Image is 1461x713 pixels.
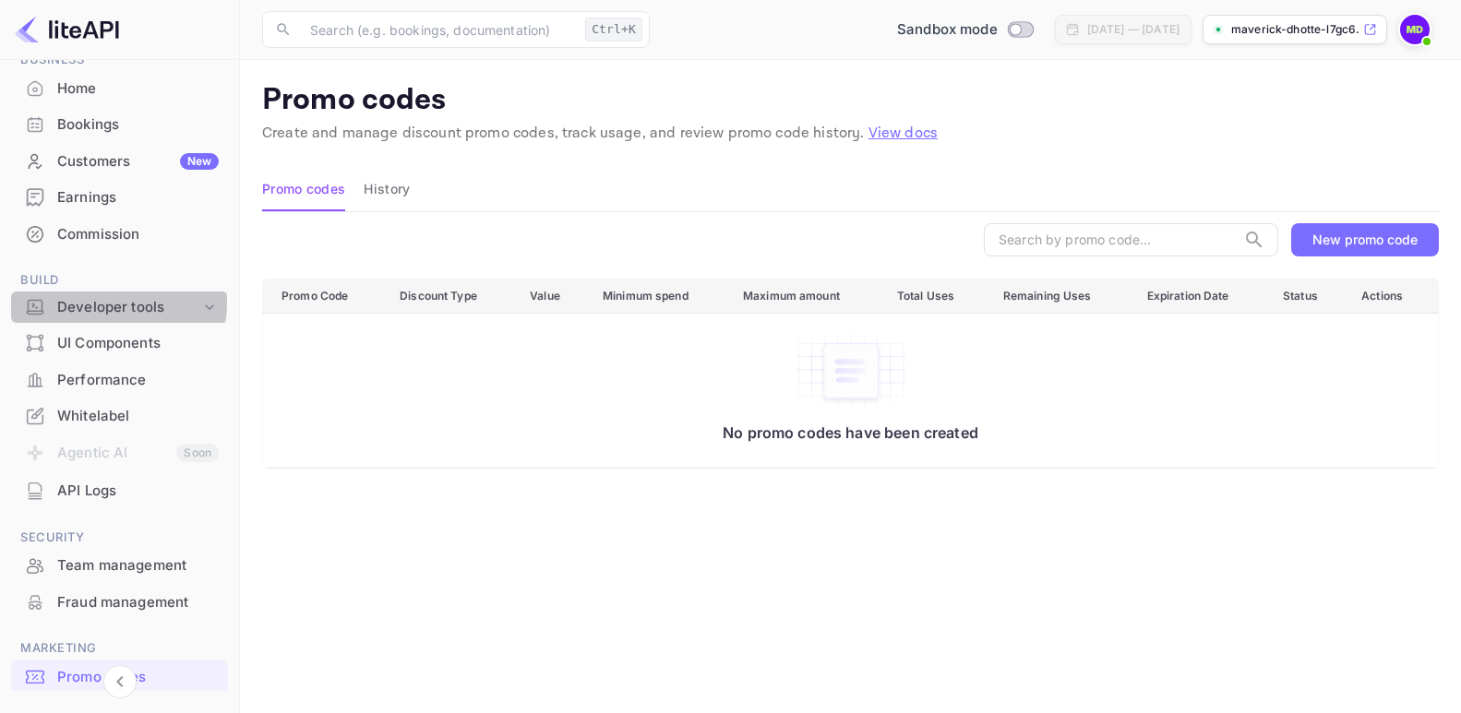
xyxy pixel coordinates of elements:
th: Total Uses [882,279,988,313]
button: Promo codes [262,167,345,211]
div: Performance [11,362,228,398]
div: Fraud management [11,585,228,621]
div: New [180,153,219,170]
div: Whitelabel [11,398,228,434]
div: Developer tools [57,297,200,318]
p: No promo codes have been created [281,423,1419,442]
div: Home [57,78,219,100]
button: Collapse navigation [103,665,137,698]
div: Switch to Production mode [890,19,1040,41]
span: Security [11,528,228,548]
div: Team management [11,548,228,584]
th: Actions [1347,279,1438,313]
span: Build [11,270,228,291]
img: No promo codes have been created [796,332,906,410]
div: API Logs [11,473,228,509]
a: API Logs [11,473,228,507]
div: CustomersNew [11,144,228,180]
a: UI Components [11,326,228,360]
th: Discount Type [385,279,515,313]
a: Home [11,71,228,105]
a: Whitelabel [11,398,228,433]
div: Home [11,71,228,107]
th: Value [515,279,588,313]
span: Business [11,50,228,70]
div: Earnings [57,187,219,208]
a: CustomersNew [11,144,228,178]
div: Promo codes [11,660,228,695]
a: Team management [11,548,228,582]
div: Developer tools [11,291,228,324]
div: Ctrl+K [585,18,642,42]
th: Maximum amount [728,279,882,313]
div: Team management [57,555,219,576]
a: Commission [11,217,228,251]
div: Fraud management [57,592,219,613]
a: Performance [11,362,228,397]
p: Create and manage discount promo codes, track usage, and review promo code history. [262,123,1439,145]
div: Commission [11,217,228,253]
button: New promo code [1291,223,1439,256]
th: Remaining Uses [988,279,1132,313]
div: Performance [57,370,219,391]
input: Search by promo code... [984,223,1236,256]
span: Sandbox mode [897,19,998,41]
div: UI Components [11,326,228,362]
a: Bookings [11,107,228,141]
div: Commission [57,224,219,245]
button: History [364,167,410,211]
th: Minimum spend [588,279,728,313]
div: UI Components [57,333,219,354]
span: Marketing [11,638,228,659]
div: Bookings [11,107,228,143]
th: Status [1268,279,1347,313]
div: [DATE] — [DATE] [1087,21,1180,38]
div: Earnings [11,180,228,216]
div: API Logs [57,481,219,502]
p: maverick-dhotte-l7gc6.... [1231,21,1359,38]
div: New promo code [1312,232,1418,247]
img: LiteAPI logo [15,15,119,44]
div: Whitelabel [57,406,219,427]
input: Search (e.g. bookings, documentation) [299,11,578,48]
th: Promo Code [263,279,386,313]
a: View docs [868,124,938,143]
img: Maverick Dhotte [1400,15,1430,44]
a: Fraud management [11,585,228,619]
p: Promo codes [262,82,1439,119]
div: Promo codes [57,667,219,688]
th: Expiration Date [1132,279,1268,313]
a: Promo codes [11,660,228,694]
a: Earnings [11,180,228,214]
div: Customers [57,151,219,172]
div: Bookings [57,114,219,136]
